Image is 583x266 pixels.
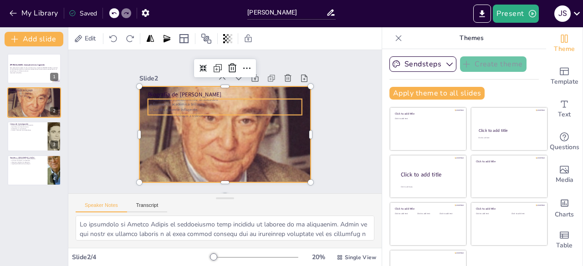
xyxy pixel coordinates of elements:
div: Add charts and graphs [546,191,583,224]
div: Add a table [546,224,583,256]
p: Legado en psicología y educación. [10,95,58,97]
p: Nacimiento y fallecimiento destacados. [151,89,304,110]
div: Click to add title [476,159,541,163]
span: Theme [554,44,575,54]
div: Click to add title [401,171,459,179]
div: 3 [7,121,61,151]
span: Edit [83,34,97,43]
div: Change the overall theme [546,27,583,60]
button: Export to PowerPoint [473,5,491,23]
div: 4 [50,175,58,183]
span: Media [556,175,573,185]
div: Layout [177,31,191,46]
button: Present [493,5,538,23]
button: My Library [7,6,62,20]
p: Cultura y narrativa en el aprendizaje. [10,130,45,131]
div: 3 [50,141,58,149]
div: J S [554,5,571,22]
div: Slide 2 / 4 [72,253,211,261]
p: Esta presentación explora la vida, contribuciones y legado de [PERSON_NAME], un pionero en la psi... [10,67,58,72]
p: Biografía de [PERSON_NAME] [151,82,305,106]
div: Add ready made slides [546,60,583,93]
div: Click to add title [476,207,541,211]
div: Slide 2 [144,65,217,81]
p: Aprendizaje por descubrimiento. [10,126,45,128]
p: Carrera docente influyente. [149,99,303,120]
span: Table [556,241,573,251]
p: Aportes y [GEOGRAPHIC_DATA] [10,156,45,159]
button: J S [554,5,571,23]
div: 2 [7,87,61,117]
p: Themes [406,27,537,49]
button: Add slide [5,32,63,46]
strong: [PERSON_NAME]: Innovador de la Cognición [10,64,45,66]
div: Saved [69,9,97,18]
p: Biografía de [PERSON_NAME] [10,89,58,91]
div: Click to add text [476,213,505,215]
span: Charts [555,210,574,220]
p: Generated with [URL] [10,72,58,74]
span: Single View [345,254,376,261]
p: Teoría de representación en diseño didáctico. [10,158,45,160]
div: Add text boxes [546,93,583,125]
button: Apply theme to all slides [389,87,485,100]
p: Líneas de Investigación [10,123,45,125]
span: Text [558,110,571,120]
p: Formación académica brillante. [10,92,58,94]
span: Position [201,33,212,44]
div: Click to add text [478,137,539,139]
p: Andamiaje y su importancia. [10,128,45,130]
div: Click to add text [395,213,415,215]
div: 1 [7,54,61,84]
div: Click to add body [401,186,458,188]
div: Click to add text [417,213,438,215]
p: Currículo en espiral y su aplicación. [10,160,45,162]
button: Transcript [127,202,168,212]
button: Create theme [460,56,527,72]
div: Click to add title [395,207,460,211]
p: Nacimiento y fallecimiento destacados. [10,90,58,92]
span: Template [551,77,578,87]
input: Insert title [247,6,326,19]
span: Questions [550,142,579,152]
div: Click to add text [395,118,460,120]
button: Sendsteps [389,56,456,72]
div: Click to add text [511,213,540,215]
div: Click to add title [479,128,539,133]
div: Click to add title [395,112,460,115]
div: Get real-time input from your audience [546,125,583,158]
div: 20 % [307,253,329,261]
p: Influencia cultural en la educación. [10,161,45,163]
p: Carrera docente influyente. [10,94,58,96]
p: Modos de representación en la cognición. [10,125,45,126]
p: Legado en psicología y educación. [149,104,302,125]
div: Add images, graphics, shapes or video [546,158,583,191]
p: Legado perdurable en la psicología. [10,163,45,165]
textarea: Lo ipsumdolo si Ametco Adipis el seddoeiusmo temp incididu ut laboree do ma aliquaenim. Admin ve ... [76,216,374,241]
div: 2 [50,107,58,115]
button: Speaker Notes [76,202,127,212]
div: 1 [50,73,58,81]
p: Formación académica brillante. [150,94,304,115]
div: 4 [7,155,61,185]
div: Click to add text [440,213,460,215]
